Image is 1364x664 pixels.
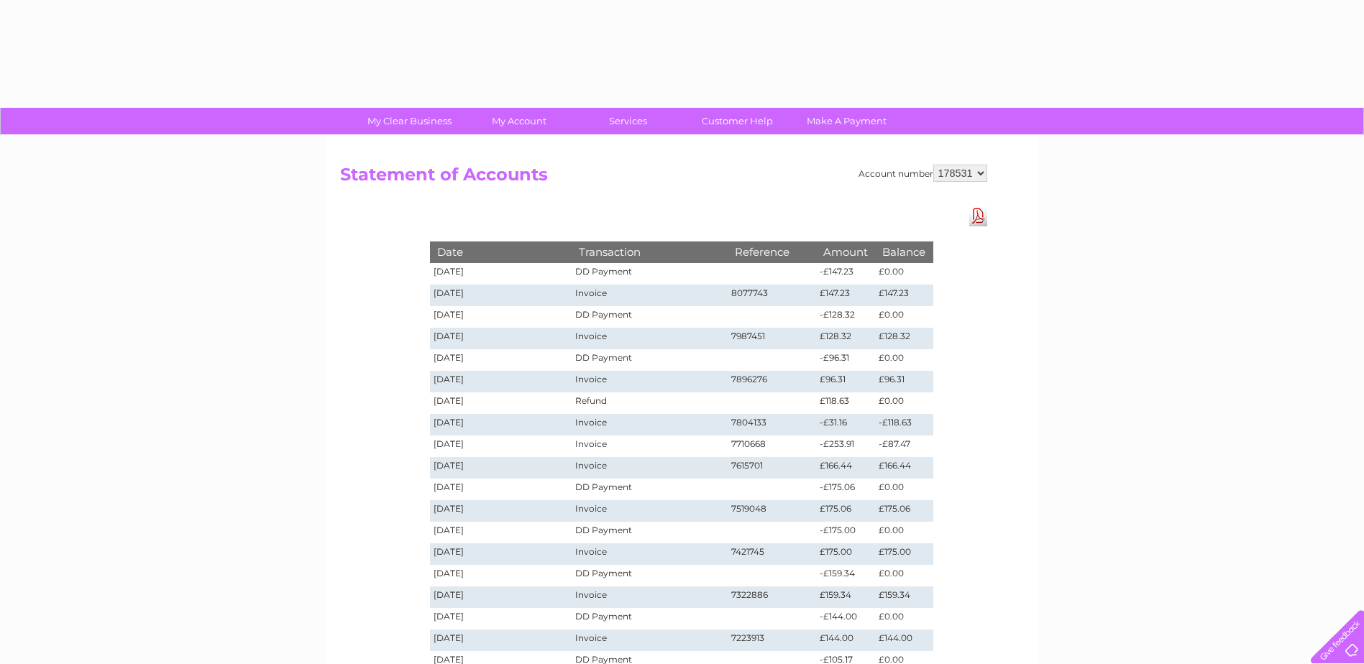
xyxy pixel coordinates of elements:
td: -£175.06 [816,479,875,500]
td: DD Payment [572,608,727,630]
td: [DATE] [430,392,572,414]
td: Invoice [572,543,727,565]
td: [DATE] [430,263,572,285]
td: -£31.16 [816,414,875,435]
td: £147.23 [816,285,875,306]
td: 7519048 [728,500,817,522]
td: [DATE] [430,522,572,543]
td: [DATE] [430,306,572,328]
td: [DATE] [430,435,572,457]
td: 8077743 [728,285,817,306]
td: Invoice [572,586,727,608]
th: Transaction [572,241,727,262]
td: 7804133 [728,414,817,435]
td: DD Payment [572,263,727,285]
h2: Statement of Accounts [340,165,987,192]
td: £128.32 [875,328,933,349]
td: [DATE] [430,608,572,630]
td: 7896276 [728,371,817,392]
td: Invoice [572,435,727,457]
th: Balance [875,241,933,262]
td: £166.44 [816,457,875,479]
td: £96.31 [875,371,933,392]
td: £0.00 [875,306,933,328]
td: -£144.00 [816,608,875,630]
a: My Clear Business [350,108,469,134]
td: [DATE] [430,565,572,586]
td: 7987451 [728,328,817,349]
td: Invoice [572,457,727,479]
td: -£147.23 [816,263,875,285]
th: Amount [816,241,875,262]
th: Date [430,241,572,262]
td: £175.00 [816,543,875,565]
td: DD Payment [572,349,727,371]
td: Invoice [572,414,727,435]
td: £175.00 [875,543,933,565]
td: DD Payment [572,565,727,586]
td: 7322886 [728,586,817,608]
td: £0.00 [875,349,933,371]
td: DD Payment [572,306,727,328]
td: £159.34 [875,586,933,608]
td: £166.44 [875,457,933,479]
td: £118.63 [816,392,875,414]
td: -£128.32 [816,306,875,328]
td: £96.31 [816,371,875,392]
td: £144.00 [875,630,933,651]
td: £175.06 [816,500,875,522]
td: [DATE] [430,349,572,371]
td: [DATE] [430,479,572,500]
td: [DATE] [430,457,572,479]
td: 7223913 [728,630,817,651]
td: Refund [572,392,727,414]
td: DD Payment [572,479,727,500]
td: £147.23 [875,285,933,306]
div: Account number [859,165,987,182]
td: £0.00 [875,565,933,586]
td: £175.06 [875,500,933,522]
td: [DATE] [430,414,572,435]
td: £144.00 [816,630,875,651]
td: [DATE] [430,371,572,392]
td: £0.00 [875,522,933,543]
td: £0.00 [875,263,933,285]
a: My Account [459,108,578,134]
a: Services [569,108,687,134]
td: -£87.47 [875,435,933,457]
td: [DATE] [430,543,572,565]
td: £0.00 [875,392,933,414]
td: -£118.63 [875,414,933,435]
td: 7710668 [728,435,817,457]
td: Invoice [572,328,727,349]
td: 7615701 [728,457,817,479]
td: [DATE] [430,586,572,608]
td: -£253.91 [816,435,875,457]
td: DD Payment [572,522,727,543]
td: [DATE] [430,285,572,306]
td: [DATE] [430,630,572,651]
td: -£96.31 [816,349,875,371]
th: Reference [728,241,817,262]
td: -£175.00 [816,522,875,543]
td: -£159.34 [816,565,875,586]
td: Invoice [572,630,727,651]
td: £159.34 [816,586,875,608]
td: [DATE] [430,328,572,349]
td: Invoice [572,285,727,306]
td: £128.32 [816,328,875,349]
a: Download Pdf [969,206,987,226]
td: Invoice [572,371,727,392]
td: [DATE] [430,500,572,522]
td: 7421745 [728,543,817,565]
td: £0.00 [875,608,933,630]
a: Make A Payment [787,108,906,134]
a: Customer Help [678,108,797,134]
td: £0.00 [875,479,933,500]
td: Invoice [572,500,727,522]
